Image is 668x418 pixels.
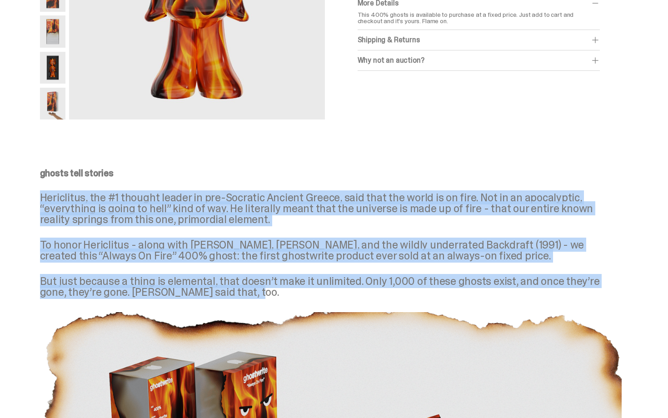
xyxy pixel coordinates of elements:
p: Hericlitus, the #1 thought leader in pre-Socratic Ancient Greece, said that the world is on fire.... [40,192,622,225]
img: Always-On-Fire---Website-Archive.2494X.png [40,15,65,48]
img: Always-On-Fire---Website-Archive.2522XX.png [40,88,65,120]
p: This 400% ghosts is available to purchase at a fixed price. Just add to cart and checkout and it'... [358,11,600,24]
div: Shipping & Returns [358,35,600,45]
p: But just because a thing is elemental, that doesn’t make it unlimited. Only 1,000 of these ghosts... [40,276,622,298]
p: To honor Hericlitus - along with [PERSON_NAME], [PERSON_NAME], and the wildly underrated Backdraf... [40,239,622,261]
div: Why not an auction? [358,56,600,65]
img: Always-On-Fire---Website-Archive.2497X.png [40,52,65,84]
p: ghosts tell stories [40,169,622,178]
